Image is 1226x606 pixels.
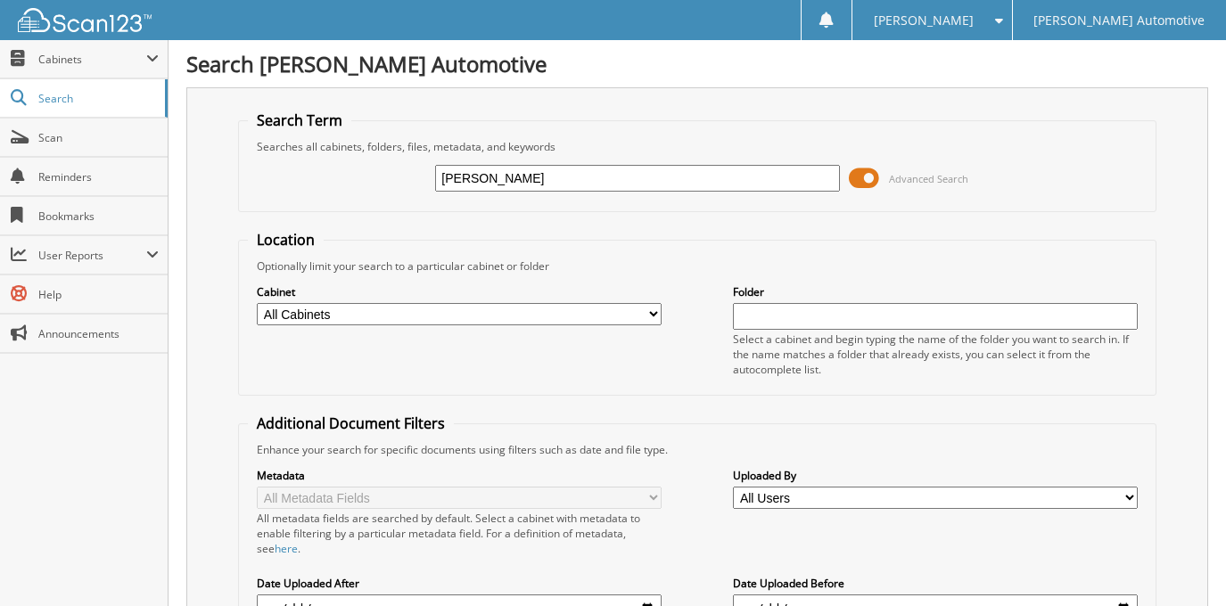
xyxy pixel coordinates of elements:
span: Scan [38,130,159,145]
div: All metadata fields are searched by default. Select a cabinet with metadata to enable filtering b... [257,511,661,556]
a: here [275,541,298,556]
span: Announcements [38,326,159,341]
span: Help [38,287,159,302]
span: Reminders [38,169,159,184]
label: Date Uploaded Before [733,576,1137,591]
span: [PERSON_NAME] Automotive [1033,15,1205,26]
div: Select a cabinet and begin typing the name of the folder you want to search in. If the name match... [733,332,1137,377]
div: Optionally limit your search to a particular cabinet or folder [248,258,1146,274]
label: Uploaded By [733,468,1137,483]
span: User Reports [38,248,146,263]
span: Search [38,91,156,106]
div: Searches all cabinets, folders, files, metadata, and keywords [248,139,1146,154]
label: Folder [733,284,1137,299]
span: Advanced Search [889,172,968,185]
span: [PERSON_NAME] [874,15,974,26]
h1: Search [PERSON_NAME] Automotive [186,49,1208,78]
label: Metadata [257,468,661,483]
div: Enhance your search for specific documents using filters such as date and file type. [248,442,1146,457]
span: Bookmarks [38,209,159,224]
legend: Additional Document Filters [248,414,454,433]
label: Date Uploaded After [257,576,661,591]
legend: Location [248,230,324,250]
label: Cabinet [257,284,661,299]
span: Cabinets [38,52,146,67]
img: scan123-logo-white.svg [18,8,152,32]
legend: Search Term [248,111,351,130]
